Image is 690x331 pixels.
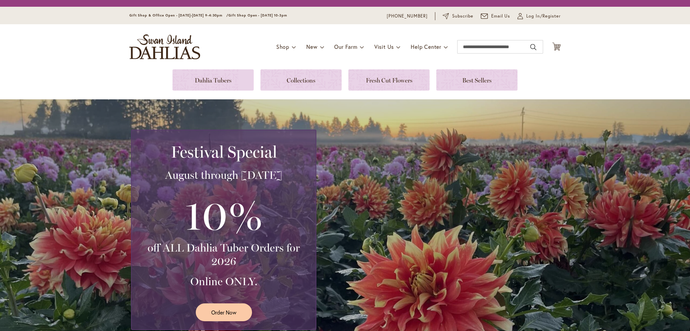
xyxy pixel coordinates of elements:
span: Shop [276,43,289,50]
a: Order Now [196,303,252,321]
span: New [306,43,317,50]
span: Gift Shop Open - [DATE] 10-3pm [228,13,287,18]
span: Visit Us [374,43,394,50]
span: Help Center [411,43,441,50]
a: Email Us [481,13,510,20]
a: [PHONE_NUMBER] [387,13,428,20]
span: Log In/Register [526,13,561,20]
h3: off ALL Dahlia Tuber Orders for 2026 [140,241,308,268]
h2: Festival Special [140,142,308,161]
span: Gift Shop & Office Open - [DATE]-[DATE] 9-4:30pm / [129,13,228,18]
span: Email Us [491,13,510,20]
h3: August through [DATE] [140,168,308,182]
a: Subscribe [443,13,473,20]
span: Order Now [211,308,237,316]
a: Log In/Register [517,13,561,20]
button: Search [530,42,536,53]
h3: 10% [140,189,308,241]
span: Our Farm [334,43,357,50]
span: Subscribe [452,13,473,20]
a: store logo [129,34,200,59]
h3: Online ONLY. [140,275,308,288]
